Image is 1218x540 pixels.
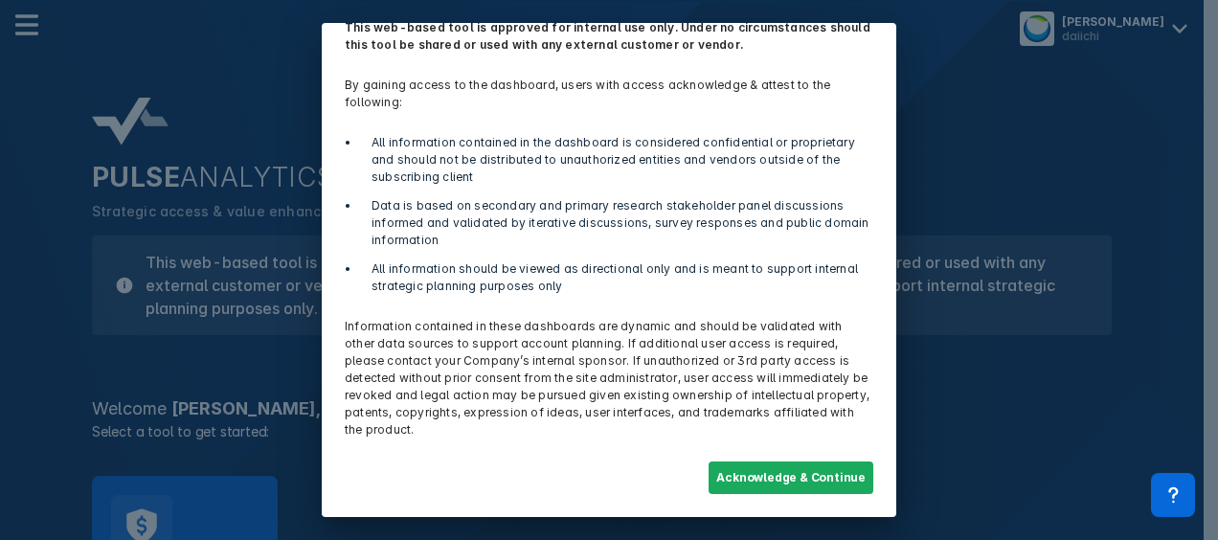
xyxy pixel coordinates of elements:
div: Contact Support [1151,473,1195,517]
p: This web-based tool is approved for internal use only. Under no circumstances should this tool be... [333,8,885,65]
button: Acknowledge & Continue [709,461,873,494]
li: All information should be viewed as directional only and is meant to support internal strategic p... [360,260,873,295]
p: By gaining access to the dashboard, users with access acknowledge & attest to the following: [333,65,885,123]
li: All information contained in the dashboard is considered confidential or proprietary and should n... [360,134,873,186]
p: Information contained in these dashboards are dynamic and should be validated with other data sou... [333,306,885,450]
li: Data is based on secondary and primary research stakeholder panel discussions informed and valida... [360,197,873,249]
